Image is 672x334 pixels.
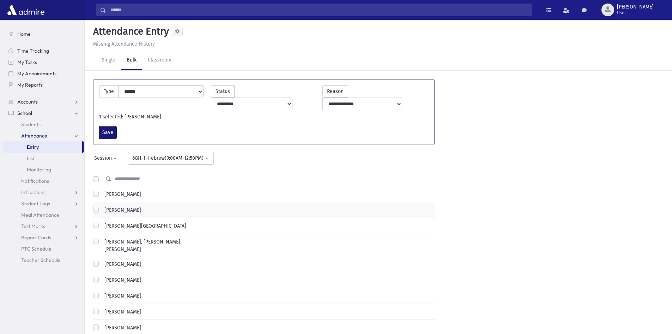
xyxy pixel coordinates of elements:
span: User [617,10,654,16]
span: Monitoring [27,166,51,173]
span: Time Tracking [17,48,49,54]
span: Students [21,121,41,128]
label: [PERSON_NAME] [102,324,141,332]
u: Missing Attendance History [93,41,155,47]
span: [PERSON_NAME] [617,4,654,10]
span: School [17,110,32,116]
span: Test Marks [21,223,45,229]
a: Time Tracking [3,45,84,57]
span: Attendance [21,133,47,139]
img: AdmirePro [6,3,46,17]
label: [PERSON_NAME] [102,260,141,268]
span: My Appointments [17,70,56,77]
span: My Tasks [17,59,37,65]
label: [PERSON_NAME] [102,308,141,316]
span: List [27,155,35,162]
a: Single [96,51,121,70]
label: [PERSON_NAME] [102,276,141,284]
a: Teacher Schedule [3,254,84,266]
div: Session [94,154,112,162]
a: My Reports [3,79,84,90]
a: Attendance [3,130,84,141]
button: 6GH-1-Hebrew(9:00AM-12:50PM) [128,152,214,165]
label: [PERSON_NAME][GEOGRAPHIC_DATA] [102,222,186,230]
a: Student Logs [3,198,84,209]
a: Accounts [3,96,84,107]
a: Notifications [3,175,84,187]
a: Meal Attendance [3,209,84,221]
span: My Reports [17,82,43,88]
a: PTC Schedule [3,243,84,254]
span: Teacher Schedule [21,257,61,263]
a: Entry [3,141,82,153]
span: Home [17,31,31,37]
span: Notifications [21,178,49,184]
label: [PERSON_NAME], [PERSON_NAME] [PERSON_NAME] [102,238,202,253]
button: Session [90,152,122,165]
a: Home [3,28,84,40]
label: [PERSON_NAME] [102,191,141,198]
a: Infractions [3,187,84,198]
label: [PERSON_NAME] [102,292,141,300]
a: My Appointments [3,68,84,79]
span: Report Cards [21,234,51,241]
label: Status [211,85,235,98]
label: Type [99,85,119,98]
label: [PERSON_NAME] [102,206,141,214]
a: Students [3,119,84,130]
div: 6GH-1-Hebrew(9:00AM-12:50PM) [132,154,204,162]
a: My Tasks [3,57,84,68]
span: Entry [27,144,39,150]
a: Report Cards [3,232,84,243]
button: Save [99,126,116,139]
a: Missing Attendance History [90,41,155,47]
a: Test Marks [3,221,84,232]
span: Accounts [17,99,38,105]
span: Infractions [21,189,46,195]
a: List [3,153,84,164]
span: Meal Attendance [21,212,59,218]
a: Monitoring [3,164,84,175]
span: Student Logs [21,200,50,207]
a: Classroom [142,51,177,70]
h5: Attendance Entry [90,25,169,37]
label: Reason [322,85,348,98]
div: 1 selected: [PERSON_NAME] [96,113,432,121]
a: Bulk [121,51,142,70]
input: Search [106,4,532,16]
span: PTC Schedule [21,246,52,252]
a: School [3,107,84,119]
